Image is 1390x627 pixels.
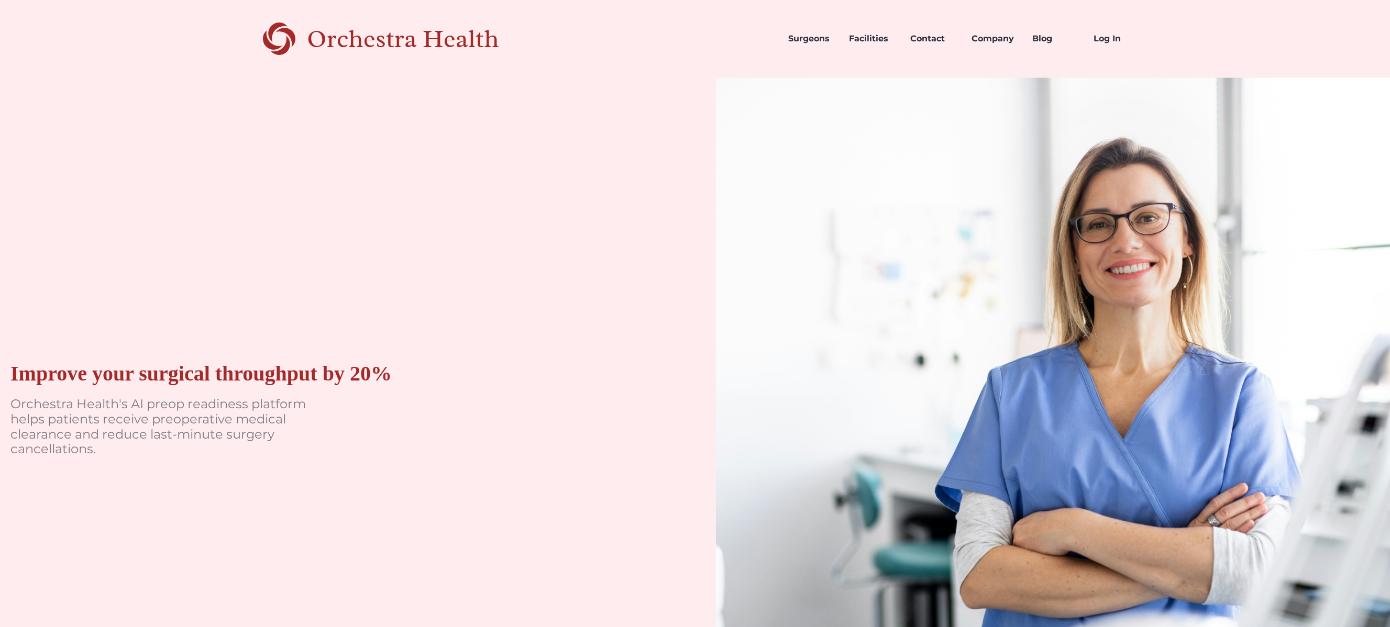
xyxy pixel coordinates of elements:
a: home [244,21,536,57]
a: Facilities [841,21,902,57]
p: Orchestra Health's AI preop readiness platform helps patients receive preoperative medical cleara... [10,397,325,457]
a: Blog [1024,21,1085,57]
div: Improve your surgical throughput by 20% [10,361,392,386]
a: Company [963,21,1024,57]
div: Orchestra Health [307,28,536,50]
a: Contact [902,21,963,57]
a: Surgeons [780,21,841,57]
a: Log In [1085,21,1146,57]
